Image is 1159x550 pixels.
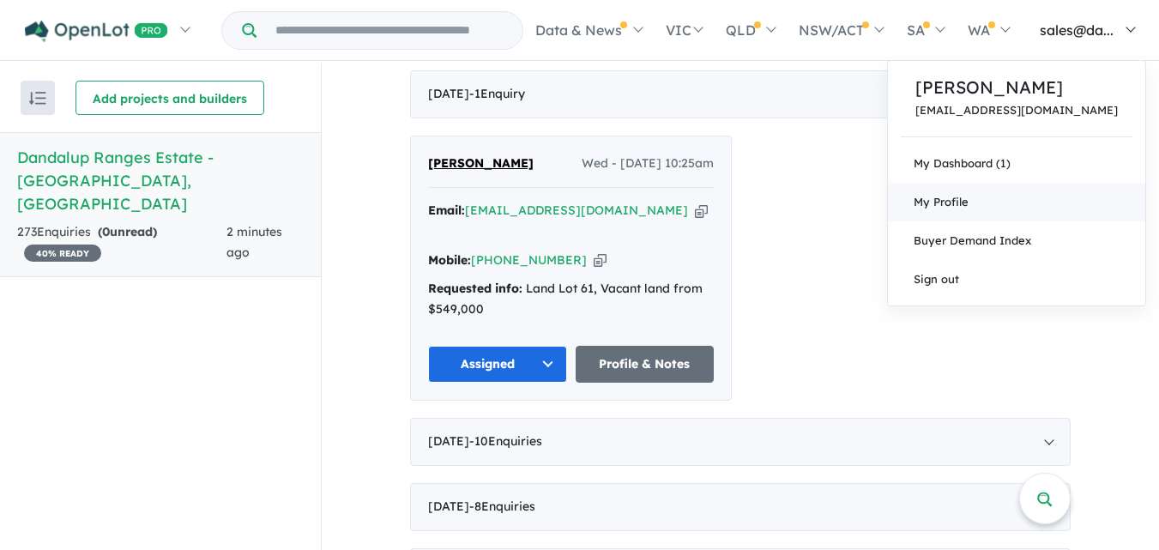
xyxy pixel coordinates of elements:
span: 40 % READY [24,245,101,262]
a: Buyer Demand Index [888,221,1145,260]
a: My Dashboard (1) [888,144,1145,183]
input: Try estate name, suburb, builder or developer [260,12,519,49]
img: sort.svg [29,92,46,105]
span: 0 [102,224,110,239]
div: Land Lot 61, Vacant land from $549,000 [428,279,714,320]
a: [EMAIL_ADDRESS][DOMAIN_NAME] [915,104,1118,117]
button: Assigned [428,346,567,383]
span: - 8 Enquir ies [469,499,535,514]
span: 2 minutes ago [226,224,282,260]
span: - 10 Enquir ies [469,433,542,449]
div: [DATE] [410,418,1071,466]
button: Add projects and builders [75,81,264,115]
a: [PHONE_NUMBER] [471,252,587,268]
a: My Profile [888,183,1145,221]
strong: Requested info: [428,281,522,296]
a: Profile & Notes [576,346,715,383]
span: Wed - [DATE] 10:25am [582,154,714,174]
a: [PERSON_NAME] [428,154,534,174]
div: [DATE] [410,483,1071,531]
a: [EMAIL_ADDRESS][DOMAIN_NAME] [465,202,688,218]
div: 273 Enquir ies [17,222,226,263]
span: - 1 Enquir y [469,86,525,101]
strong: Email: [428,202,465,218]
strong: ( unread) [98,224,157,239]
a: [PERSON_NAME] [915,75,1118,100]
button: Copy [594,251,607,269]
button: Copy [695,202,708,220]
a: Sign out [888,260,1145,299]
strong: Mobile: [428,252,471,268]
span: sales@da... [1040,21,1114,39]
span: My Profile [914,195,969,209]
div: [DATE] [410,70,1071,118]
h5: Dandalup Ranges Estate - [GEOGRAPHIC_DATA] , [GEOGRAPHIC_DATA] [17,146,304,215]
span: [PERSON_NAME] [428,155,534,171]
img: Openlot PRO Logo White [25,21,168,42]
